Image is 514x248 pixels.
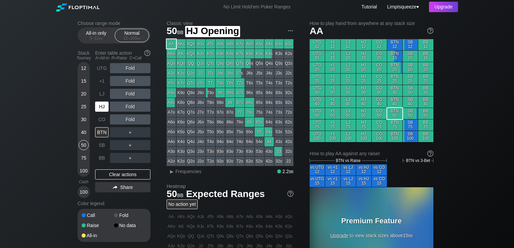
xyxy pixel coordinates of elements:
div: A5o [167,127,176,137]
div: JJ [196,68,205,78]
div: 52o [255,157,264,166]
div: T8o [206,98,215,107]
div: 84s [264,98,274,107]
div: 76o [235,117,245,127]
div: Q7o [186,108,196,117]
div: 92s [284,88,293,98]
span: bb [177,28,183,35]
div: Q3o [186,147,196,156]
div: Fold [110,102,150,112]
div: Q9o [186,88,196,98]
div: ＋ [110,140,150,150]
div: +1 [95,76,109,86]
div: BB 25 [418,74,433,85]
div: BTN 30 [387,85,402,96]
div: AJo [167,68,176,78]
div: ATo [167,78,176,88]
div: All-in only [81,29,112,42]
img: help.32db89a4.svg [427,27,434,34]
div: Fold [110,63,150,73]
div: K8s [225,49,235,58]
div: T7o [206,108,215,117]
div: ＋ [110,127,150,137]
div: Call [82,213,114,218]
div: A4s [264,39,274,49]
div: +1 40 [325,97,340,108]
div: BTN 75 [387,119,402,131]
div: LJ [95,89,109,99]
div: T3s [274,78,284,88]
div: CO 30 [372,85,387,96]
div: 44 [264,137,274,146]
div: A7s [235,39,245,49]
div: 72s [284,108,293,117]
div: KK [176,49,186,58]
div: 97o [216,108,225,117]
div: 93s [274,88,284,98]
div: KQs [186,49,196,58]
div: KTo [176,78,186,88]
div: 42s [284,137,293,146]
div: 43s [274,137,284,146]
div: BTN 20 [387,62,402,73]
div: Q8s [225,59,235,68]
div: 5 – 12 [82,36,110,40]
div: KQo [176,59,186,68]
img: help.32db89a4.svg [427,150,434,157]
div: J6o [196,117,205,127]
div: JTs [206,68,215,78]
div: Q4o [186,137,196,146]
div: T5s [255,78,264,88]
div: HJ 75 [356,119,371,131]
div: HJ 20 [356,62,371,73]
div: SB 75 [403,119,418,131]
div: Upgrade [429,2,458,12]
div: 75s [255,108,264,117]
div: T2s [284,78,293,88]
div: 15 [79,76,89,86]
div: J9s [216,68,225,78]
div: A2s [284,39,293,49]
div: UTG 50 [310,108,325,119]
div: HJ 40 [356,97,371,108]
div: 64o [245,137,254,146]
div: T6o [206,117,215,127]
div: 88 [225,98,235,107]
div: UTG 40 [310,97,325,108]
div: UTG 25 [310,74,325,85]
div: J6s [245,68,254,78]
div: 65s [255,117,264,127]
div: Q2s [284,59,293,68]
div: T2o [206,157,215,166]
div: HJ 15 [356,51,371,62]
div: Q8o [186,98,196,107]
div: LJ 15 [341,51,356,62]
div: J5s [255,68,264,78]
div: A8s [225,39,235,49]
div: 99 [216,88,225,98]
div: Fold [110,76,150,86]
div: BB 75 [418,119,433,131]
div: 83s [274,98,284,107]
div: A3o [167,147,176,156]
div: 85o [225,127,235,137]
div: SB 100 [403,131,418,142]
div: J9o [196,88,205,98]
div: SB 25 [403,74,418,85]
div: 62o [245,157,254,166]
div: A8o [167,98,176,107]
div: QQ [186,59,196,68]
div: SB 40 [403,97,418,108]
div: Enter table action [95,48,150,63]
div: +1 30 [325,85,340,96]
div: Tourney [75,56,92,60]
div: 76s [245,108,254,117]
div: K7o [176,108,186,117]
div: 62s [284,117,293,127]
div: K6o [176,117,186,127]
div: 63o [245,147,254,156]
div: 84o [225,137,235,146]
div: UTG 15 [310,51,325,62]
div: Raise [82,223,114,228]
div: AQo [167,59,176,68]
